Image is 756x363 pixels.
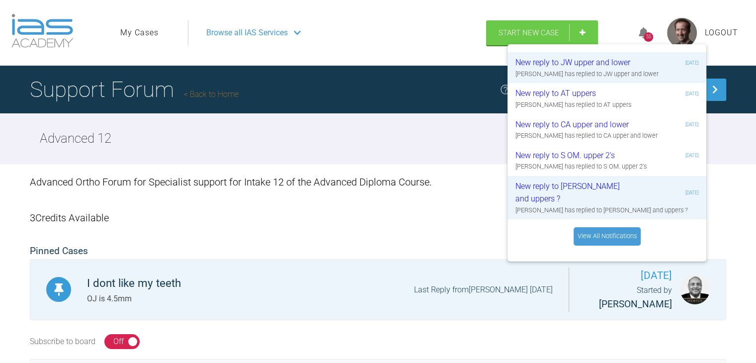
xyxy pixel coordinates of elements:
img: profile.png [667,18,697,48]
img: Utpalendu Bose [680,274,710,304]
div: [PERSON_NAME] has replied to CA upper and lower [515,131,698,141]
div: New reply to CA upper and lower [515,118,634,131]
div: [PERSON_NAME] has replied to [PERSON_NAME] and uppers ? [515,205,698,215]
div: I dont like my teeth [87,274,181,292]
h1: Support Forum [30,72,239,107]
div: Started by [585,284,672,312]
div: [DATE] [685,90,698,97]
div: 55 [644,32,653,42]
span: [PERSON_NAME] [599,298,672,310]
div: [DATE] [685,121,698,128]
a: New reply to S OM. upper 2's[DATE][PERSON_NAME] has replied to S OM. upper 2's [507,145,706,176]
img: chevronRight.28bd32b0.svg [707,82,723,97]
a: Logout [705,26,738,39]
a: Start New Case [486,20,598,45]
a: My Cases [120,26,159,39]
div: [DATE] [685,152,698,159]
a: New reply to JW upper and lower[DATE][PERSON_NAME] has replied to JW upper and lower [507,52,706,83]
img: Pinned [53,283,65,296]
div: [DATE] [685,59,698,67]
div: New reply to AT uppers [515,87,634,100]
div: Advanced Ortho Forum for Specialist support for Intake 12 of the Advanced Diploma Course. [30,164,726,200]
div: [PERSON_NAME] has replied to JW upper and lower [515,69,698,79]
span: [DATE] [585,268,672,284]
img: logo-light.3e3ef733.png [11,14,73,48]
a: View All Notifications [574,227,641,245]
div: [PERSON_NAME] has replied to S OM. upper 2's [515,162,698,172]
img: help.e70b9f3d.svg [500,84,511,95]
div: [PERSON_NAME] has replied to AT uppers [515,100,698,110]
span: Start New Case [499,28,559,37]
div: 3 Credits Available [30,200,726,236]
div: OJ is 4.5mm [87,292,181,305]
a: New reply to CA upper and lower[DATE][PERSON_NAME] has replied to CA upper and lower [507,114,706,145]
a: PinnedI dont like my teethOJ is 4.5mmLast Reply from[PERSON_NAME] [DATE][DATE]Started by [PERSON_... [30,259,726,321]
a: New reply to AT uppers[DATE][PERSON_NAME] has replied to AT uppers [507,83,706,114]
a: Back to Home [184,90,239,99]
h2: Advanced 12 [40,128,111,149]
div: New reply to JW upper and lower [515,56,634,69]
div: Subscribe to board [30,335,95,348]
h2: Pinned Cases [30,244,726,259]
div: Off [113,335,124,348]
div: New reply to [PERSON_NAME] and uppers ? [515,180,634,205]
div: [DATE] [685,189,698,196]
span: Browse all IAS Services [206,26,288,39]
a: New reply to [PERSON_NAME] and uppers ?[DATE][PERSON_NAME] has replied to [PERSON_NAME] and uppers ? [507,176,706,220]
div: New reply to S OM. upper 2's [515,149,634,162]
div: Last Reply from [PERSON_NAME] [DATE] [414,283,553,296]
